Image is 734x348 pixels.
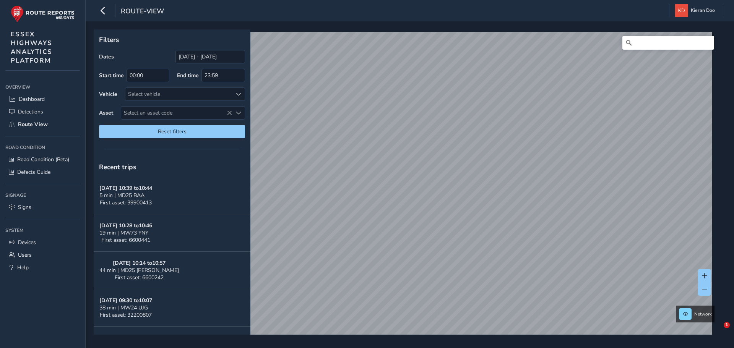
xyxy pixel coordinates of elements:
[99,53,114,60] label: Dates
[99,297,152,304] strong: [DATE] 09:30 to 10:07
[18,121,48,128] span: Route View
[121,107,232,119] span: Select an asset code
[18,239,36,246] span: Devices
[708,322,726,340] iframe: Intercom live chat
[96,32,712,343] canvas: Map
[99,109,113,117] label: Asset
[100,199,152,206] span: First asset: 39900413
[99,267,179,274] span: 44 min | MD25 [PERSON_NAME]
[691,4,715,17] span: Kieran Doo
[17,156,69,163] span: Road Condition (Beta)
[94,177,250,214] button: [DATE] 10:39 to10:445 min | MD25 BAAFirst asset: 39900413
[100,311,152,319] span: First asset: 32200807
[125,88,232,100] div: Select vehicle
[177,72,199,79] label: End time
[121,6,164,17] span: route-view
[11,30,52,65] span: ESSEX HIGHWAYS ANALYTICS PLATFORM
[5,189,80,201] div: Signage
[99,185,152,192] strong: [DATE] 10:39 to 10:44
[5,118,80,131] a: Route View
[232,107,245,119] div: Select an asset code
[99,125,245,138] button: Reset filters
[99,72,124,79] label: Start time
[99,192,145,199] span: 5 min | MD25 BAA
[724,322,730,328] span: 1
[694,311,712,317] span: Network
[99,162,136,172] span: Recent trips
[99,304,148,311] span: 38 min | MW24 UJG
[99,334,152,342] strong: [DATE] 08:57 to 09:05
[94,289,250,327] button: [DATE] 09:30 to10:0738 min | MW24 UJGFirst asset: 32200807
[99,91,117,98] label: Vehicle
[5,166,80,178] a: Defects Guide
[94,214,250,252] button: [DATE] 10:28 to10:4619 min | MW73 YNYFirst asset: 6600441
[17,264,29,271] span: Help
[99,35,245,45] p: Filters
[18,251,32,259] span: Users
[5,236,80,249] a: Devices
[11,5,75,23] img: rr logo
[675,4,718,17] button: Kieran Doo
[5,142,80,153] div: Road Condition
[5,201,80,214] a: Signs
[19,95,45,103] span: Dashboard
[113,259,166,267] strong: [DATE] 10:14 to 10:57
[18,108,43,115] span: Detections
[5,153,80,166] a: Road Condition (Beta)
[675,4,688,17] img: diamond-layout
[99,229,148,236] span: 19 min | MW73 YNY
[622,36,714,50] input: Search
[5,261,80,274] a: Help
[5,93,80,105] a: Dashboard
[115,274,164,281] span: First asset: 6600242
[99,222,152,229] strong: [DATE] 10:28 to 10:46
[5,105,80,118] a: Detections
[17,168,50,176] span: Defects Guide
[105,128,239,135] span: Reset filters
[5,249,80,261] a: Users
[101,236,150,244] span: First asset: 6600441
[5,225,80,236] div: System
[18,204,31,211] span: Signs
[94,252,250,289] button: [DATE] 10:14 to10:5744 min | MD25 [PERSON_NAME]First asset: 6600242
[5,81,80,93] div: Overview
